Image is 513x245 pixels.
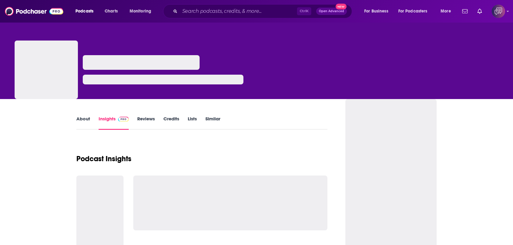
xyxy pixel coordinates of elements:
a: Credits [163,116,179,130]
a: Similar [205,116,220,130]
input: Search podcasts, credits, & more... [180,6,297,16]
div: Search podcasts, credits, & more... [169,4,358,18]
span: New [336,4,347,9]
button: open menu [394,6,436,16]
button: Show profile menu [492,5,505,18]
img: User Profile [492,5,505,18]
span: Charts [105,7,118,16]
img: Podchaser - Follow, Share and Rate Podcasts [5,5,63,17]
a: Charts [101,6,121,16]
span: Open Advanced [319,10,344,13]
span: Podcasts [75,7,93,16]
button: open menu [125,6,159,16]
span: Logged in as corioliscompany [492,5,505,18]
a: Reviews [137,116,155,130]
span: More [441,7,451,16]
a: Show notifications dropdown [460,6,470,16]
img: Podchaser Pro [118,117,129,122]
a: InsightsPodchaser Pro [99,116,129,130]
span: For Business [364,7,388,16]
h1: Podcast Insights [76,154,131,163]
a: About [76,116,90,130]
span: Ctrl K [297,7,311,15]
a: Lists [188,116,197,130]
span: For Podcasters [398,7,427,16]
button: open menu [71,6,101,16]
button: Open AdvancedNew [316,8,347,15]
a: Show notifications dropdown [475,6,484,16]
button: open menu [360,6,396,16]
span: Monitoring [130,7,151,16]
button: open menu [436,6,459,16]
